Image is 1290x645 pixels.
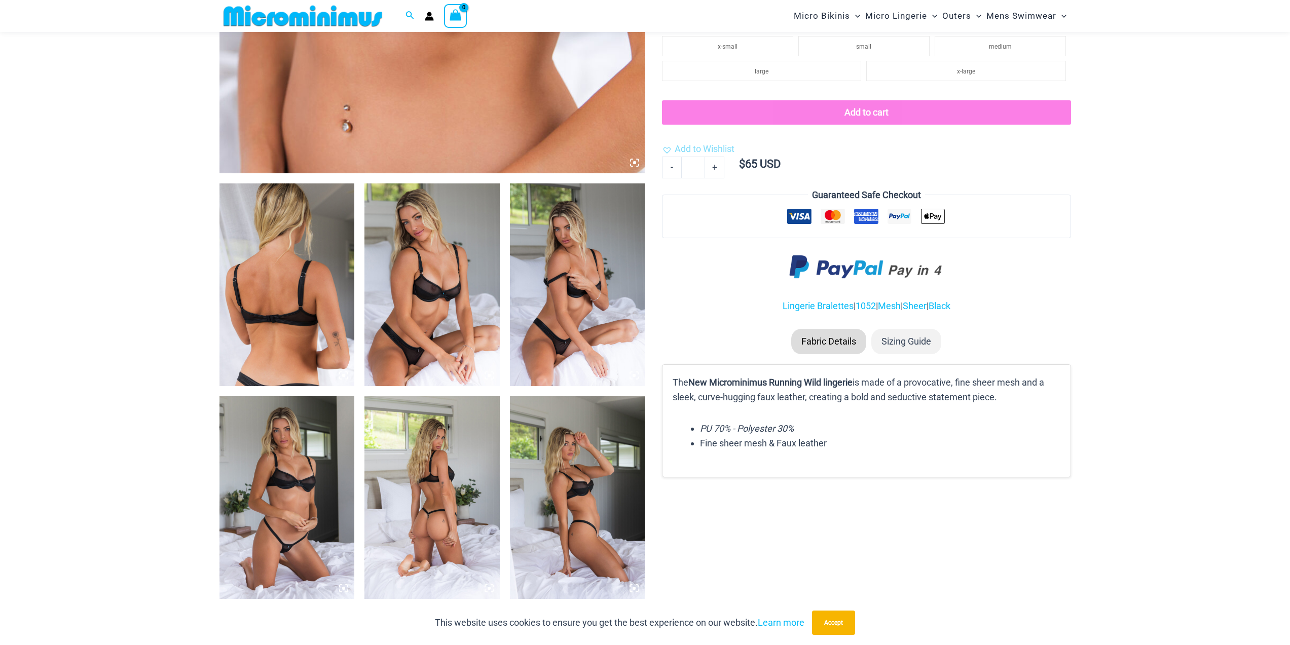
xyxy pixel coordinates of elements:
span: Menu Toggle [850,3,860,29]
span: $ [739,158,745,170]
li: Fabric Details [791,329,866,354]
a: Mesh [878,300,901,311]
img: Running Wild Midnight 1052 Top 6052 Bottom [510,183,645,386]
p: | | | | [662,298,1071,314]
span: Micro Bikinis [794,3,850,29]
span: Micro Lingerie [865,3,927,29]
a: Lingerie Bralettes [783,300,854,311]
li: Sizing Guide [871,329,941,354]
button: Accept [812,611,855,635]
img: Running Wild Midnight 1052 Top 6512 Bottom [510,396,645,599]
p: This website uses cookies to ensure you get the best experience on our website. [435,615,804,630]
a: Micro LingerieMenu ToggleMenu Toggle [863,3,940,29]
a: Search icon link [406,10,415,22]
a: View Shopping Cart, empty [444,4,467,27]
span: small [856,43,871,50]
span: large [755,68,768,75]
li: x-small [662,36,793,56]
button: Add to cart [662,100,1071,125]
span: Outers [942,3,971,29]
span: Menu Toggle [1056,3,1066,29]
a: Sheer [903,300,927,311]
img: Running Wild Midnight 1052 Top 6512 Bottom [364,396,500,599]
a: Add to Wishlist [662,141,734,157]
img: Running Wild Midnight 1052 Top 6052 Bottom [219,183,355,386]
span: Add to Wishlist [675,143,734,154]
a: + [705,157,724,178]
li: Fine sheer mesh & Faux leather [700,436,1060,451]
p: The is made of a provocative, fine sheer mesh and a sleek, curve-hugging faux leather, creating a... [673,375,1060,405]
b: New Microminimus Running Wild lingerie [688,377,853,388]
a: Micro BikinisMenu ToggleMenu Toggle [791,3,863,29]
span: x-large [957,68,975,75]
a: 1052 [856,300,876,311]
nav: Site Navigation [790,2,1071,30]
li: x-large [866,61,1065,81]
a: - [662,157,681,178]
li: small [798,36,930,56]
span: Menu Toggle [971,3,981,29]
em: PU 70% - Polyester 30% [700,423,794,434]
span: medium [989,43,1012,50]
li: medium [935,36,1066,56]
bdi: 65 USD [739,158,781,170]
span: Mens Swimwear [986,3,1056,29]
a: Mens SwimwearMenu ToggleMenu Toggle [984,3,1069,29]
a: Black [929,300,950,311]
span: x-small [718,43,738,50]
a: Account icon link [425,12,434,21]
legend: Guaranteed Safe Checkout [808,187,925,203]
a: OutersMenu ToggleMenu Toggle [940,3,984,29]
li: large [662,61,861,81]
img: Running Wild Midnight 1052 Top 6052 Bottom [364,183,500,386]
input: Product quantity [681,157,705,178]
span: Menu Toggle [927,3,937,29]
a: Learn more [758,617,804,628]
img: MM SHOP LOGO FLAT [219,5,386,27]
img: Running Wild Midnight 1052 Top 6512 Bottom [219,396,355,599]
